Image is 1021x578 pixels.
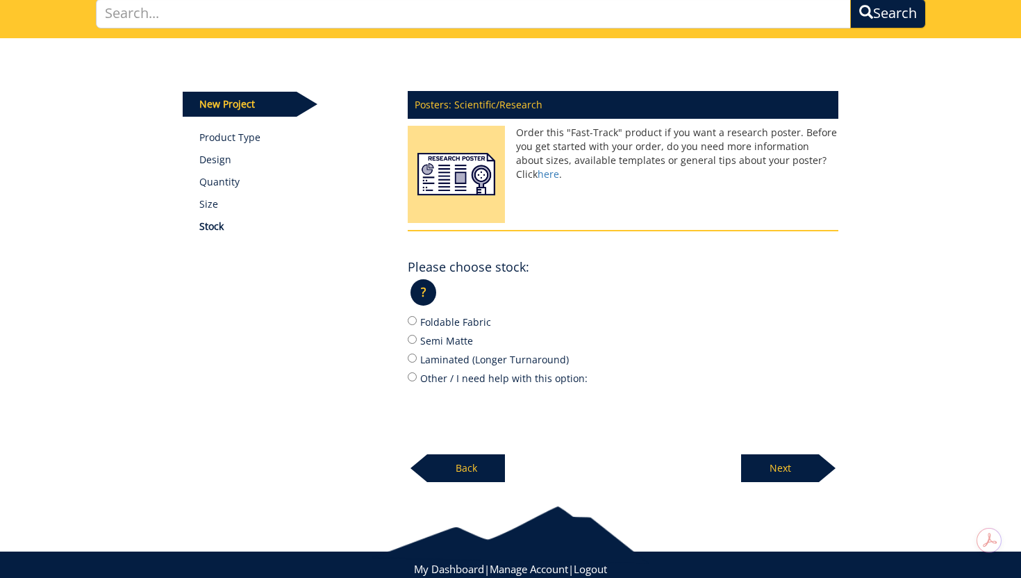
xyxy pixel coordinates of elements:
[741,454,819,482] p: Next
[410,279,436,306] p: ?
[408,352,838,367] label: Laminated (Longer Turnaround)
[408,261,529,274] h4: Please choose stock:
[574,562,607,576] a: Logout
[538,167,559,181] a: here
[183,92,297,117] p: New Project
[414,562,484,576] a: My Dashboard
[408,314,838,329] label: Foldable Fabric
[408,372,417,381] input: Other / I need help with this option:
[199,153,388,167] p: Design
[199,131,388,144] a: Product Type
[408,126,838,181] p: Order this "Fast-Track" product if you want a research poster. Before you get started with your o...
[490,562,568,576] a: Manage Account
[408,335,417,344] input: Semi Matte
[408,91,838,119] p: Posters: Scientific/Research
[199,197,388,211] p: Size
[427,454,505,482] p: Back
[199,175,388,189] p: Quantity
[408,370,838,386] label: Other / I need help with this option:
[408,333,838,348] label: Semi Matte
[408,354,417,363] input: Laminated (Longer Turnaround)
[199,220,388,233] p: Stock
[408,316,417,325] input: Foldable Fabric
